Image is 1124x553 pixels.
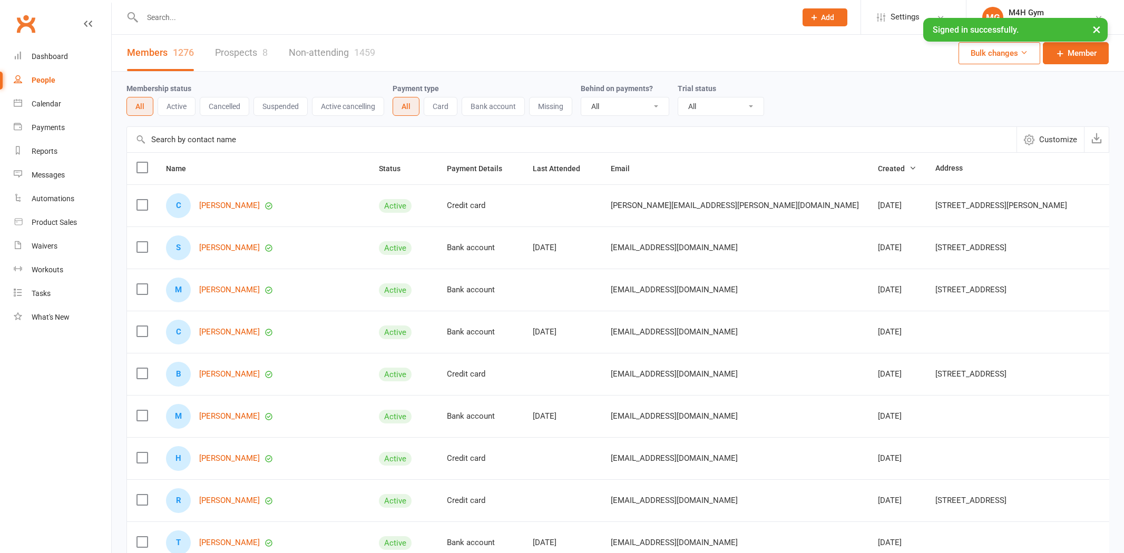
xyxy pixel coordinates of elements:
[379,283,412,297] div: Active
[166,193,191,218] div: C
[1068,47,1097,60] span: Member
[611,280,738,300] span: [EMAIL_ADDRESS][DOMAIN_NAME]
[878,162,916,175] button: Created
[379,162,412,175] button: Status
[166,278,191,302] div: M
[533,328,592,337] div: [DATE]
[253,97,308,116] button: Suspended
[611,448,738,468] span: [EMAIL_ADDRESS][DOMAIN_NAME]
[581,84,653,93] label: Behind on payments?
[32,265,63,274] div: Workouts
[533,243,592,252] div: [DATE]
[878,285,916,294] div: [DATE]
[166,162,198,175] button: Name
[1087,18,1106,41] button: ×
[14,45,111,68] a: Dashboard
[166,488,191,513] div: R
[447,370,514,379] div: Credit card
[215,35,268,71] a: Prospects8
[32,123,65,132] div: Payments
[32,52,68,61] div: Dashboard
[139,10,789,25] input: Search...
[199,538,260,547] a: [PERSON_NAME]
[611,162,641,175] button: Email
[878,328,916,337] div: [DATE]
[1009,8,1072,17] div: M4H Gym
[424,97,457,116] button: Card
[533,538,592,547] div: [DATE]
[1039,133,1077,146] span: Customize
[14,68,111,92] a: People
[533,164,592,173] span: Last Attended
[878,454,916,463] div: [DATE]
[379,410,412,423] div: Active
[199,201,260,210] a: [PERSON_NAME]
[262,47,268,58] div: 8
[32,218,77,226] div: Product Sales
[379,325,412,339] div: Active
[199,412,260,421] a: [PERSON_NAME]
[173,47,194,58] div: 1276
[199,370,260,379] a: [PERSON_NAME]
[611,238,738,258] span: [EMAIL_ADDRESS][DOMAIN_NAME]
[678,84,716,93] label: Trial status
[126,97,153,116] button: All
[13,11,39,37] a: Clubworx
[447,328,514,337] div: Bank account
[447,201,514,210] div: Credit card
[32,242,57,250] div: Waivers
[166,320,191,344] div: C
[379,368,412,381] div: Active
[166,404,191,429] div: M
[821,13,834,22] span: Add
[354,47,375,58] div: 1459
[982,7,1003,28] div: MG
[379,164,412,173] span: Status
[878,412,916,421] div: [DATE]
[611,364,738,384] span: [EMAIL_ADDRESS][DOMAIN_NAME]
[200,97,249,116] button: Cancelled
[393,84,439,93] label: Payment type
[878,243,916,252] div: [DATE]
[462,97,525,116] button: Bank account
[14,282,111,305] a: Tasks
[14,305,111,329] a: What's New
[32,76,55,84] div: People
[32,194,74,203] div: Automations
[611,490,738,510] span: [EMAIL_ADDRESS][DOMAIN_NAME]
[447,538,514,547] div: Bank account
[199,243,260,252] a: [PERSON_NAME]
[878,370,916,379] div: [DATE]
[379,494,412,508] div: Active
[32,313,70,321] div: What's New
[14,187,111,211] a: Automations
[32,147,57,155] div: Reports
[14,258,111,282] a: Workouts
[803,8,847,26] button: Add
[199,328,260,337] a: [PERSON_NAME]
[166,362,191,387] div: B
[126,84,191,93] label: Membership status
[533,162,592,175] button: Last Attended
[447,164,514,173] span: Payment Details
[533,412,592,421] div: [DATE]
[199,496,260,505] a: [PERSON_NAME]
[166,164,198,173] span: Name
[14,211,111,234] a: Product Sales
[14,116,111,140] a: Payments
[611,164,641,173] span: Email
[529,97,572,116] button: Missing
[379,199,412,213] div: Active
[127,127,1017,152] input: Search by contact name
[32,100,61,108] div: Calendar
[611,322,738,342] span: [EMAIL_ADDRESS][DOMAIN_NAME]
[32,171,65,179] div: Messages
[933,25,1019,35] span: Signed in successfully.
[14,234,111,258] a: Waivers
[611,195,859,215] span: [PERSON_NAME][EMAIL_ADDRESS][PERSON_NAME][DOMAIN_NAME]
[447,243,514,252] div: Bank account
[447,454,514,463] div: Credit card
[166,446,191,471] div: H
[959,42,1040,64] button: Bulk changes
[14,140,111,163] a: Reports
